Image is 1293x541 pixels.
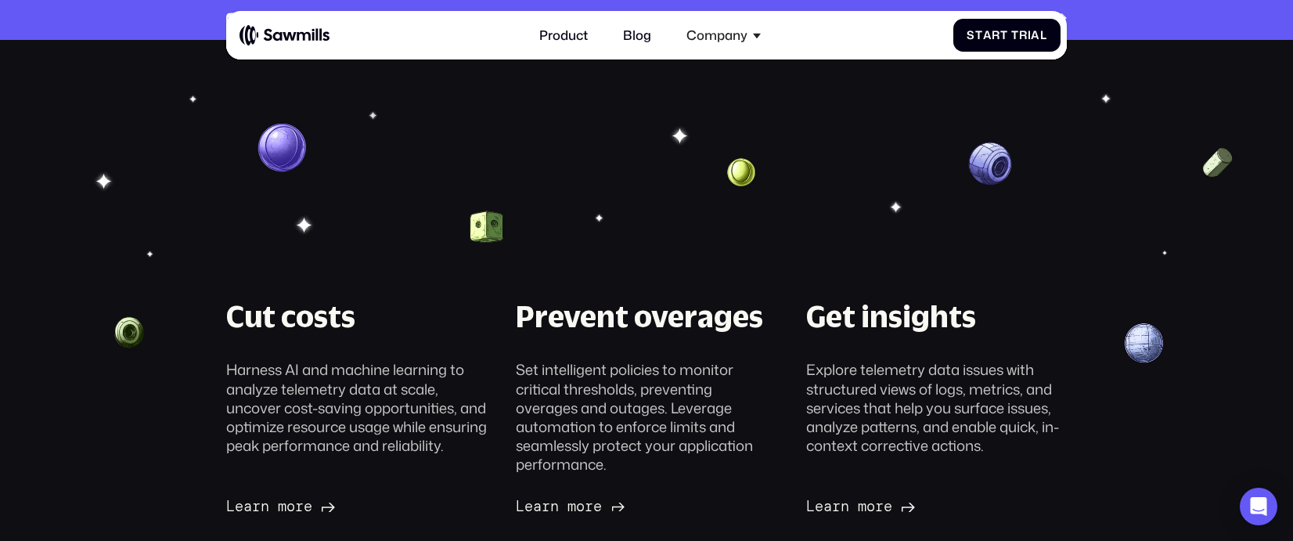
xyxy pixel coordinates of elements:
[1011,28,1019,41] span: T
[524,498,533,515] span: e
[304,498,312,515] span: e
[992,28,1000,41] span: r
[516,360,776,474] div: Set intelligent policies to monitor critical thresholds, preventing overages and outages. Leverag...
[226,360,487,455] div: Harness AI and machine learning to analyze telemetry data at scale, uncover cost-saving opportuni...
[593,498,602,515] span: e
[841,498,849,515] span: n
[567,498,576,515] span: m
[983,28,992,41] span: a
[235,498,243,515] span: e
[975,28,983,41] span: t
[243,498,252,515] span: a
[858,498,866,515] span: m
[261,498,269,515] span: n
[533,498,542,515] span: a
[550,498,559,515] span: n
[226,298,355,337] div: Cut costs
[1240,488,1277,525] div: Open Intercom Messenger
[614,18,661,53] a: Blog
[226,498,335,515] a: Learnmore
[252,498,261,515] span: r
[278,498,286,515] span: m
[967,28,975,41] span: S
[875,498,884,515] span: r
[576,498,585,515] span: o
[516,498,524,515] span: L
[806,298,976,337] div: Get insights
[286,498,295,515] span: o
[884,498,892,515] span: e
[806,498,915,515] a: Learnmore
[953,19,1060,52] a: StartTrial
[542,498,550,515] span: r
[686,27,747,43] div: Company
[516,498,625,515] a: Learnmore
[832,498,841,515] span: r
[1031,28,1040,41] span: a
[866,498,875,515] span: o
[677,18,770,53] div: Company
[295,498,304,515] span: r
[823,498,832,515] span: a
[585,498,593,515] span: r
[1000,28,1008,41] span: t
[226,498,235,515] span: L
[806,498,815,515] span: L
[1040,28,1047,41] span: l
[529,18,597,53] a: Product
[815,498,823,515] span: e
[1019,28,1028,41] span: r
[516,298,763,337] div: Prevent overages
[1028,28,1032,41] span: i
[806,360,1067,455] div: Explore telemetry data issues with structured views of logs, metrics, and services that help you ...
